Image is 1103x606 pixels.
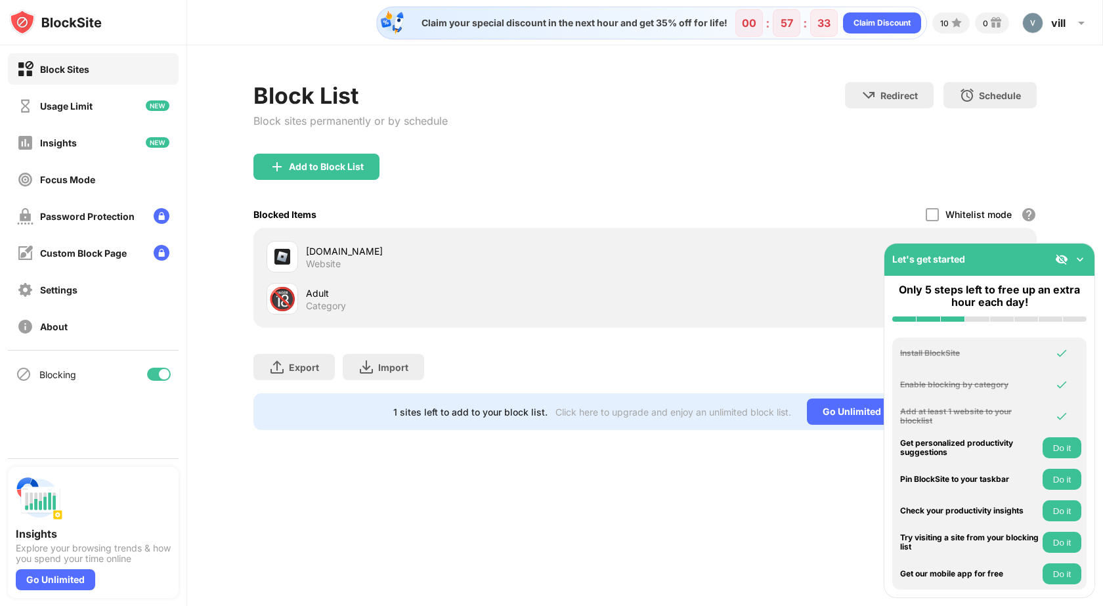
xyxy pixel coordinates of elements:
button: Do it [1043,469,1081,490]
div: Category [306,300,346,312]
div: Schedule [979,90,1021,101]
img: push-insights.svg [16,475,63,522]
div: [DOMAIN_NAME] [306,244,645,258]
div: Claim Discount [854,16,911,30]
img: points-small.svg [949,15,964,31]
div: Get personalized productivity suggestions [900,439,1039,458]
div: Try visiting a site from your blocking list [900,533,1039,552]
img: lock-menu.svg [154,208,169,224]
img: new-icon.svg [146,100,169,111]
div: Export [289,362,319,373]
img: about-off.svg [17,318,33,335]
div: Blocked Items [253,209,316,220]
div: Usage Limit [40,100,93,112]
div: 00 [742,16,756,30]
div: Enable blocking by category [900,380,1039,389]
div: Whitelist mode [945,209,1012,220]
img: omni-check.svg [1055,378,1068,391]
img: favicons [274,249,290,265]
div: Password Protection [40,211,135,222]
img: eye-not-visible.svg [1055,253,1068,266]
button: Do it [1043,437,1081,458]
img: omni-setup-toggle.svg [1073,253,1087,266]
div: Insights [16,527,171,540]
img: blocking-icon.svg [16,366,32,382]
div: Check your productivity insights [900,506,1039,515]
div: Let's get started [892,253,965,265]
div: Add to Block List [289,162,364,172]
img: settings-off.svg [17,282,33,298]
img: password-protection-off.svg [17,208,33,225]
div: 57 [781,16,793,30]
img: lock-menu.svg [154,245,169,261]
div: Block Sites [40,64,89,75]
div: Get our mobile app for free [900,569,1039,578]
div: Pin BlockSite to your taskbar [900,475,1039,484]
img: specialOfferDiscount.svg [379,10,406,36]
div: vill [1051,16,1066,30]
div: Add at least 1 website to your blocklist [900,407,1039,426]
button: Do it [1043,500,1081,521]
div: Click here to upgrade and enjoy an unlimited block list. [555,406,791,418]
img: block-on.svg [17,61,33,77]
img: focus-off.svg [17,171,33,188]
div: Only 5 steps left to free up an extra hour each day! [892,284,1087,309]
div: Settings [40,284,77,295]
div: Redirect [880,90,918,101]
div: Go Unlimited [807,399,897,425]
button: Do it [1043,532,1081,553]
div: Focus Mode [40,174,95,185]
div: : [800,12,810,33]
div: Explore your browsing trends & how you spend your time online [16,543,171,564]
div: Custom Block Page [40,248,127,259]
div: : [763,12,773,33]
div: Adult [306,286,645,300]
div: Insights [40,137,77,148]
img: customize-block-page-off.svg [17,245,33,261]
img: ACg8ocJGeav-mNsNyrVKmcFXjMqjNqgWSJPHt5oDb6CkMQOUQgEOeA=s96-c [1022,12,1043,33]
img: new-icon.svg [146,137,169,148]
div: Go Unlimited [16,569,95,590]
div: Blocking [39,369,76,380]
img: reward-small.svg [988,15,1004,31]
button: Do it [1043,563,1081,584]
div: Block sites permanently or by schedule [253,114,448,127]
div: Import [378,362,408,373]
img: logo-blocksite.svg [9,9,102,35]
div: About [40,321,68,332]
img: omni-check.svg [1055,347,1068,360]
div: 0 [983,18,988,28]
div: 🔞 [269,286,296,313]
div: Claim your special discount in the next hour and get 35% off for life! [414,17,727,29]
div: 1 sites left to add to your block list. [393,406,548,418]
div: 10 [940,18,949,28]
img: omni-check.svg [1055,410,1068,423]
div: Website [306,258,341,270]
div: 33 [817,16,831,30]
div: Block List [253,82,448,109]
img: insights-off.svg [17,135,33,151]
div: Install BlockSite [900,349,1039,358]
img: time-usage-off.svg [17,98,33,114]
